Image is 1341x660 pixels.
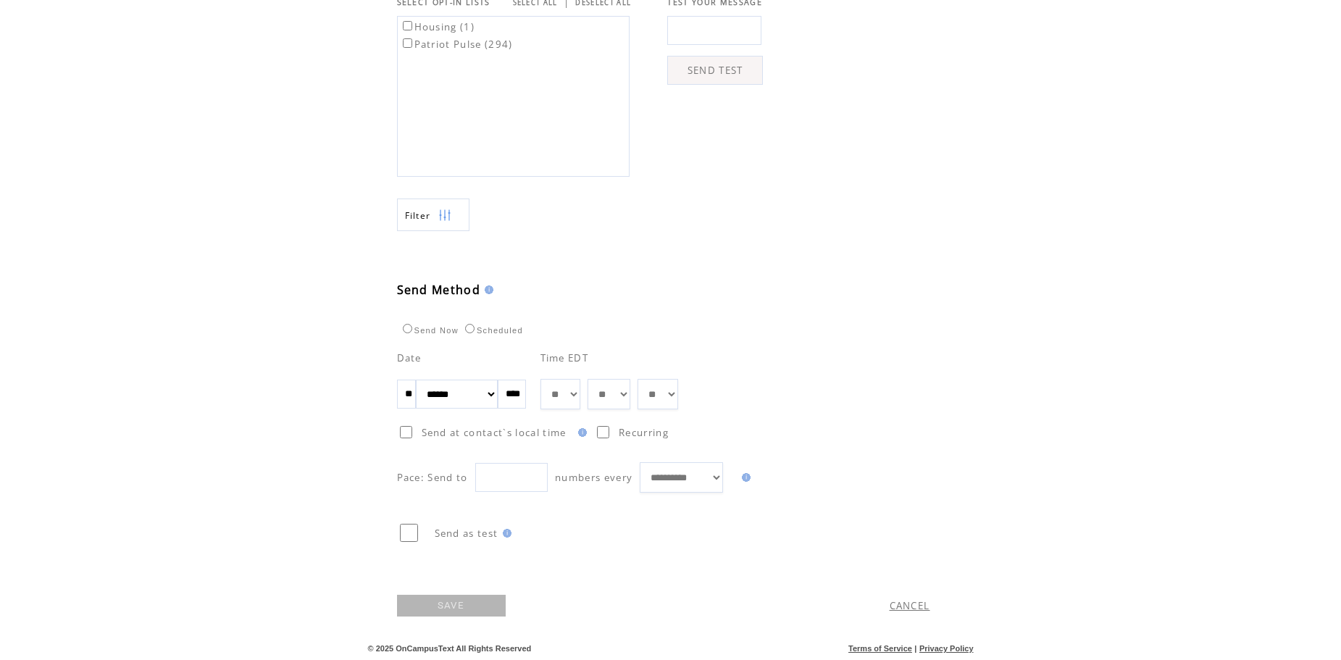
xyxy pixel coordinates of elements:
[738,473,751,482] img: help.gif
[422,426,567,439] span: Send at contact`s local time
[914,644,916,653] span: |
[619,426,669,439] span: Recurring
[397,595,506,617] a: SAVE
[403,38,412,48] input: Patriot Pulse (294)
[403,21,412,30] input: Housing (1)
[397,199,469,231] a: Filter
[461,326,523,335] label: Scheduled
[540,351,589,364] span: Time EDT
[574,428,587,437] img: help.gif
[667,56,763,85] a: SEND TEST
[919,644,974,653] a: Privacy Policy
[400,20,475,33] label: Housing (1)
[399,326,459,335] label: Send Now
[397,282,481,298] span: Send Method
[397,351,422,364] span: Date
[890,599,930,612] a: CANCEL
[405,209,431,222] span: Show filters
[397,471,468,484] span: Pace: Send to
[555,471,632,484] span: numbers every
[438,199,451,232] img: filters.png
[848,644,912,653] a: Terms of Service
[368,644,532,653] span: © 2025 OnCampusText All Rights Reserved
[498,529,511,538] img: help.gif
[435,527,498,540] span: Send as test
[403,324,412,333] input: Send Now
[400,38,513,51] label: Patriot Pulse (294)
[480,285,493,294] img: help.gif
[465,324,475,333] input: Scheduled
